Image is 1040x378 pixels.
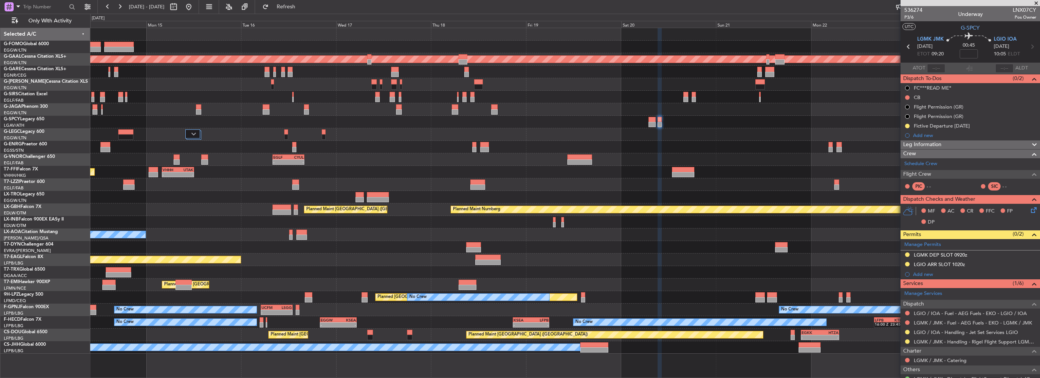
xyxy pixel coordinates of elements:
a: DGAA/ACC [4,273,27,279]
div: KSEA [338,318,356,322]
span: CS-JHH [4,342,20,347]
span: ALDT [1015,65,1028,72]
span: AC [948,208,954,215]
span: Services [903,279,923,288]
span: T7-EAGL [4,255,22,259]
a: G-GAALCessna Citation XLS+ [4,54,66,59]
a: EGGW/LTN [4,47,27,53]
a: LGAV/ATH [4,123,24,128]
a: G-FOMOGlobal 6000 [4,42,49,46]
span: CS-DOU [4,330,22,334]
a: LFMD/CEQ [4,298,26,304]
button: UTC [902,23,916,30]
a: T7-DYNChallenger 604 [4,242,53,247]
a: EGGW/LTN [4,135,27,141]
a: LFPB/LBG [4,310,23,316]
a: F-HECDFalcon 7X [4,317,41,322]
a: T7-EMIHawker 900XP [4,280,50,284]
a: LFPB/LBG [4,335,23,341]
span: Permits [903,230,921,239]
span: DP [928,219,935,226]
span: G-GARE [4,67,21,71]
span: G-FOMO [4,42,23,46]
span: [DATE] [917,43,933,50]
a: EDLW/DTM [4,210,26,216]
span: LX-GBH [4,205,20,209]
span: Charter [903,347,921,356]
a: LFPB/LBG [4,260,23,266]
div: Thu 18 [431,21,526,28]
span: G-JAGA [4,104,21,109]
a: EGGW/LTN [4,110,27,116]
span: 09:20 [932,50,944,58]
a: LFPB/LBG [4,348,23,354]
span: T7-FFI [4,167,17,172]
span: G-GAAL [4,54,21,59]
div: EGKK [802,330,820,335]
a: [PERSON_NAME]/QSA [4,235,49,241]
div: Planned Maint [GEOGRAPHIC_DATA] [164,279,237,290]
div: UCFM [262,305,277,310]
span: LX-TRO [4,192,20,197]
span: FP [1007,208,1013,215]
div: LSGG [277,305,292,310]
button: Only With Activity [8,15,82,27]
a: G-JAGAPhenom 300 [4,104,48,109]
span: 536274 [904,6,923,14]
span: Refresh [270,4,302,9]
div: CB [914,94,920,101]
span: Dispatch To-Dos [903,74,941,83]
a: G-LEGCLegacy 600 [4,129,44,134]
a: LGIO / IOA - Fuel - AEG Fuels - EKO - LGIO / IOA [914,310,1027,317]
span: Dispatch [903,300,924,309]
a: LFMN/NCE [4,285,26,291]
span: 9H-LPZ [4,292,19,297]
div: Add new [913,132,1036,139]
div: Fictive Departure [DATE] [914,123,970,129]
span: F-HECD [4,317,20,322]
a: G-VNORChallenger 650 [4,154,55,159]
div: CYUL [288,155,304,159]
span: (1/6) [1013,279,1024,287]
div: - [262,310,277,315]
span: (0/2) [1013,74,1024,82]
span: ELDT [1008,50,1020,58]
a: T7-LZZIPraetor 600 [4,180,45,184]
div: Planned Maint [GEOGRAPHIC_DATA] ([GEOGRAPHIC_DATA]) [306,204,426,215]
span: LGIO IOA [994,36,1017,43]
div: - [531,323,548,327]
span: G-SIRS [4,92,18,96]
div: - [163,172,178,177]
a: EGLF/FAB [4,160,23,166]
span: G-ENRG [4,142,22,146]
div: Sun 21 [716,21,811,28]
a: T7-FFIFalcon 7X [4,167,38,172]
span: 10:05 [994,50,1006,58]
div: KSEA [514,318,531,322]
div: - [802,335,820,340]
span: T7-DYN [4,242,21,247]
a: EGLF/FAB [4,185,23,191]
a: LX-INBFalcon 900EX EASy II [4,217,64,222]
div: LFPB [875,318,890,322]
a: Manage Services [904,290,942,298]
a: VHHH/HKG [4,173,26,178]
span: F-GPNJ [4,305,20,309]
div: Planned Maint [GEOGRAPHIC_DATA] ([GEOGRAPHIC_DATA]) [271,329,390,340]
div: - [288,160,304,164]
div: - [514,323,531,327]
div: EGLF [273,155,288,159]
div: Mon 22 [811,21,906,28]
span: Dispatch Checks and Weather [903,195,975,204]
div: No Crew [116,317,134,328]
a: LGMK / JMK - Handling - Rigel Flight Support LGMK/JMK [914,339,1036,345]
a: EGGW/LTN [4,60,27,66]
button: Refresh [259,1,304,13]
span: G-SPCY [961,24,980,32]
div: No Crew [409,291,427,303]
a: 9H-LPZLegacy 500 [4,292,43,297]
div: Mon 15 [146,21,241,28]
span: CR [967,208,973,215]
span: [DATE] [994,43,1009,50]
span: MF [928,208,935,215]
